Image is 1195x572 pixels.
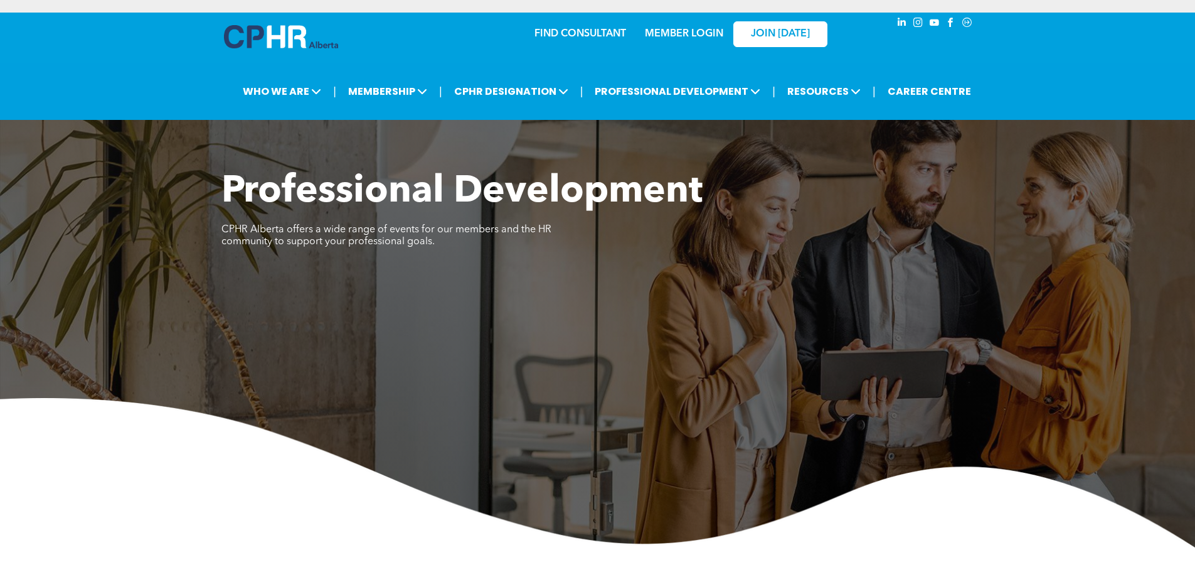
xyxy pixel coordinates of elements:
[221,173,703,211] span: Professional Development
[239,80,325,103] span: WHO WE ARE
[534,29,626,39] a: FIND CONSULTANT
[783,80,864,103] span: RESOURCES
[333,78,336,104] li: |
[944,16,958,33] a: facebook
[450,80,572,103] span: CPHR DESIGNATION
[221,225,551,247] span: CPHR Alberta offers a wide range of events for our members and the HR community to support your p...
[911,16,925,33] a: instagram
[439,78,442,104] li: |
[344,80,431,103] span: MEMBERSHIP
[895,16,909,33] a: linkedin
[884,80,975,103] a: CAREER CENTRE
[772,78,775,104] li: |
[591,80,764,103] span: PROFESSIONAL DEVELOPMENT
[224,25,338,48] img: A blue and white logo for cp alberta
[928,16,942,33] a: youtube
[873,78,876,104] li: |
[751,28,810,40] span: JOIN [DATE]
[645,29,723,39] a: MEMBER LOGIN
[733,21,827,47] a: JOIN [DATE]
[960,16,974,33] a: Social network
[580,78,583,104] li: |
